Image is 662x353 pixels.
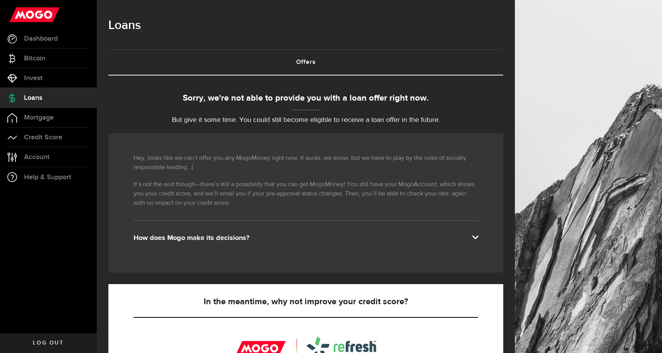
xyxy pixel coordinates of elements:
[24,75,43,82] span: Invest
[24,55,45,62] span: Bitcoin
[24,174,71,181] span: Help & Support
[108,49,503,75] ul: Tabs Navigation
[24,35,58,42] span: Dashboard
[629,320,662,353] iframe: LiveChat chat widget
[24,134,62,141] span: Credit Score
[134,180,478,208] p: It’s not the end though—there’s still a possibility that you can get MogoMoney! You still have yo...
[108,115,503,125] p: But give it some time. You could still become eligible to receive a loan offer in the future.
[24,114,54,121] span: Mortgage
[108,92,503,105] div: Sorry, we're not able to provide you with a loan offer right now.
[24,154,50,161] span: Account
[24,94,42,101] span: Loans
[108,15,503,36] h1: Loans
[134,297,478,307] h5: In the meantime, why not improve your credit score?
[33,340,63,346] span: Log out
[108,50,503,75] a: Offers
[134,233,478,243] div: How does Mogo make its decisions?
[134,154,478,172] p: Hey, looks like we can’t offer you any MogoMoney right now. It sucks, we know, but we have to pla...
